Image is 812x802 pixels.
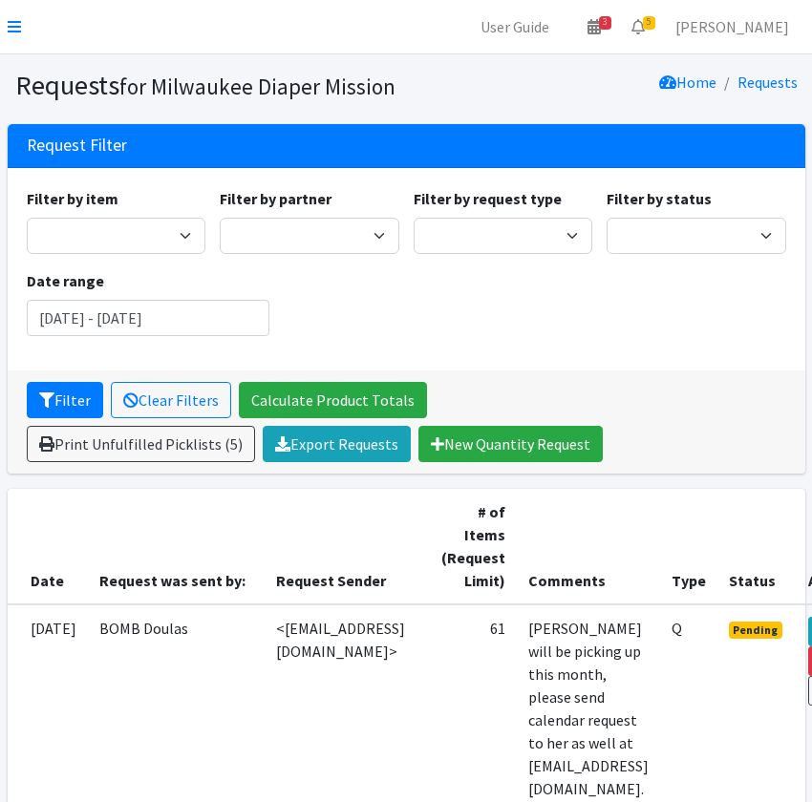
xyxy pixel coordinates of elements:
a: Calculate Product Totals [239,382,427,418]
th: # of Items (Request Limit) [430,489,517,604]
a: Home [659,73,716,92]
small: for Milwaukee Diaper Mission [119,73,395,100]
th: Comments [517,489,660,604]
h3: Request Filter [27,136,127,156]
span: 5 [643,16,655,30]
th: Date [8,489,88,604]
label: Filter by partner [220,187,331,210]
a: 3 [572,8,616,46]
th: Request was sent by: [88,489,265,604]
a: Clear Filters [111,382,231,418]
a: Export Requests [263,426,411,462]
label: Filter by item [27,187,118,210]
a: User Guide [465,8,565,46]
a: [PERSON_NAME] [660,8,804,46]
th: Type [660,489,717,604]
a: 5 [616,8,660,46]
button: Filter [27,382,103,418]
label: Filter by request type [414,187,562,210]
label: Date range [27,269,104,292]
a: Requests [737,73,798,92]
abbr: Quantity [672,619,682,638]
a: New Quantity Request [418,426,603,462]
th: Request Sender [265,489,430,604]
span: Pending [729,622,783,639]
a: Print Unfulfilled Picklists (5) [27,426,255,462]
th: Status [717,489,798,604]
label: Filter by status [607,187,712,210]
h1: Requests [15,69,399,102]
span: 3 [599,16,611,30]
input: January 1, 2011 - December 31, 2011 [27,300,270,336]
